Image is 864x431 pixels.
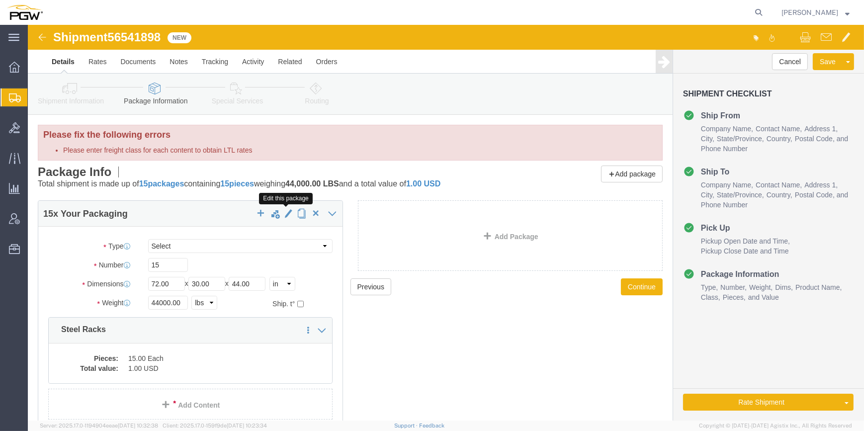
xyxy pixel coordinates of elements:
[7,5,43,20] img: logo
[419,423,444,429] a: Feedback
[40,423,158,429] span: Server: 2025.17.0-1194904eeae
[781,7,838,18] span: Ksenia Gushchina-Kerecz
[28,25,864,421] iframe: FS Legacy Container
[781,6,850,18] button: [PERSON_NAME]
[227,423,267,429] span: [DATE] 10:23:34
[163,423,267,429] span: Client: 2025.17.0-159f9de
[699,422,852,430] span: Copyright © [DATE]-[DATE] Agistix Inc., All Rights Reserved
[394,423,419,429] a: Support
[118,423,158,429] span: [DATE] 10:32:38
